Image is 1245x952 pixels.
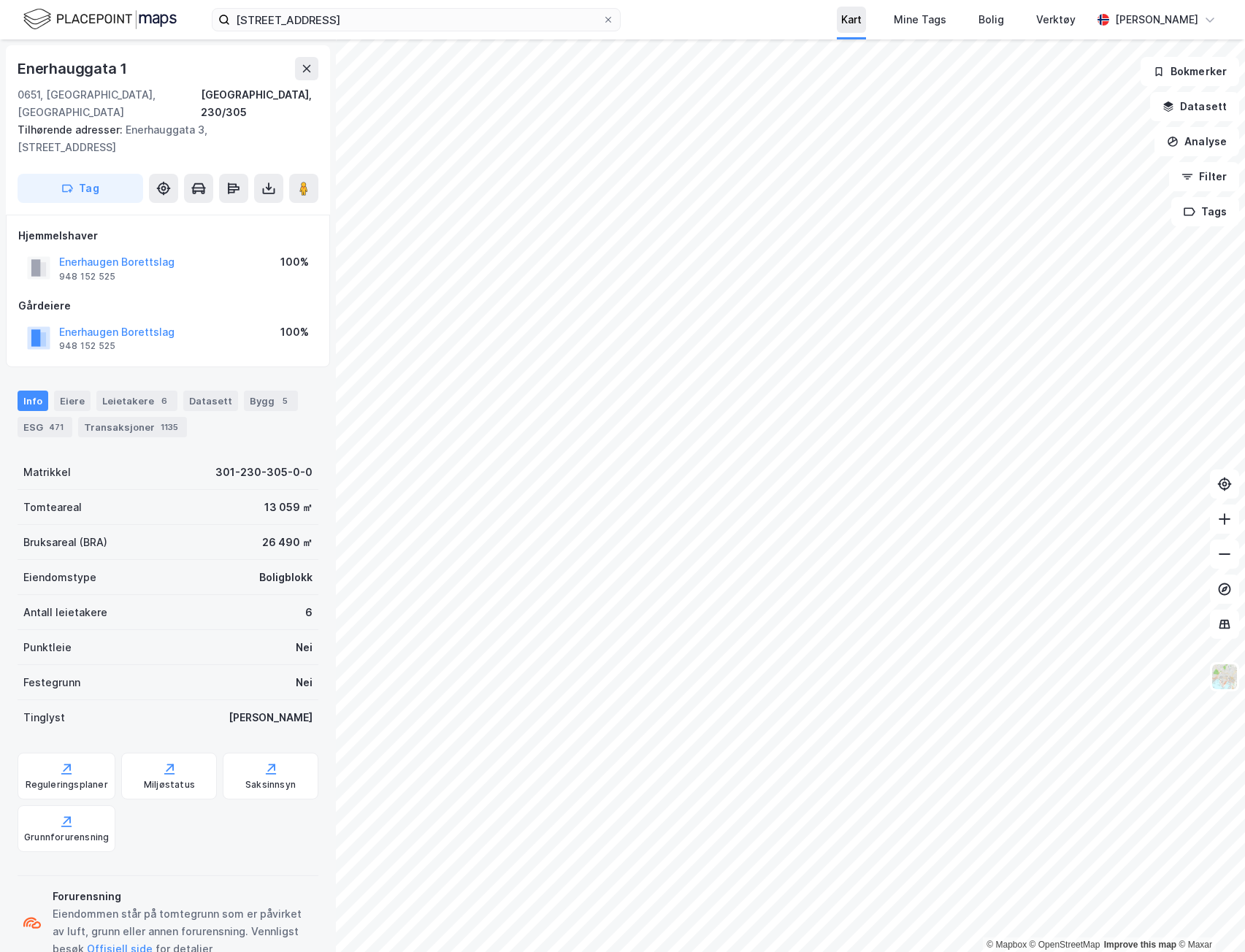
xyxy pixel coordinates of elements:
div: Bruksareal (BRA) [23,534,107,551]
div: 13 059 ㎡ [264,499,313,516]
div: Antall leietakere [23,604,107,621]
div: Grunnforurensning [24,832,109,843]
div: Matrikkel [23,464,71,481]
div: 100% [280,323,309,341]
button: Tags [1171,197,1239,226]
div: Leietakere [96,391,177,411]
div: 471 [46,420,66,434]
div: Transaksjoner [78,417,187,437]
div: Forurensning [53,888,313,905]
div: 0651, [GEOGRAPHIC_DATA], [GEOGRAPHIC_DATA] [18,86,201,121]
div: 6 [157,394,172,408]
div: 26 490 ㎡ [262,534,313,551]
div: Tomteareal [23,499,82,516]
div: Saksinnsyn [245,779,296,791]
div: Enerhauggata 1 [18,57,130,80]
div: 100% [280,253,309,271]
div: Kontrollprogram for chat [1172,882,1245,952]
div: Nei [296,639,313,656]
div: Miljøstatus [144,779,195,791]
div: Boligblokk [259,569,313,586]
div: [PERSON_NAME] [229,709,313,726]
button: Analyse [1154,127,1239,156]
div: Mine Tags [894,11,946,28]
div: Kart [841,11,862,28]
a: Mapbox [987,940,1027,950]
div: Hjemmelshaver [18,227,318,245]
div: Bygg [244,391,298,411]
a: Improve this map [1104,940,1176,950]
div: Verktøy [1036,11,1076,28]
div: Tinglyst [23,709,65,726]
div: 6 [305,604,313,621]
span: Tilhørende adresser: [18,123,126,136]
div: Bolig [978,11,1004,28]
div: Datasett [183,391,238,411]
div: 301-230-305-0-0 [215,464,313,481]
div: Enerhauggata 3, [STREET_ADDRESS] [18,121,307,156]
div: 948 152 525 [59,340,115,352]
iframe: Chat Widget [1172,882,1245,952]
div: Info [18,391,48,411]
input: Søk på adresse, matrikkel, gårdeiere, leietakere eller personer [230,9,602,31]
div: 5 [277,394,292,408]
div: 1135 [158,420,181,434]
div: [PERSON_NAME] [1115,11,1198,28]
div: Eiendomstype [23,569,96,586]
div: Reguleringsplaner [26,779,108,791]
div: Eiere [54,391,91,411]
div: Gårdeiere [18,297,318,315]
a: OpenStreetMap [1030,940,1100,950]
img: Z [1211,663,1238,691]
div: Punktleie [23,639,72,656]
button: Datasett [1150,92,1239,121]
button: Filter [1169,162,1239,191]
div: Nei [296,674,313,691]
button: Tag [18,174,143,203]
div: [GEOGRAPHIC_DATA], 230/305 [201,86,318,121]
button: Bokmerker [1141,57,1239,86]
img: logo.f888ab2527a4732fd821a326f86c7f29.svg [23,7,177,32]
div: 948 152 525 [59,271,115,283]
div: ESG [18,417,72,437]
div: Festegrunn [23,674,80,691]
